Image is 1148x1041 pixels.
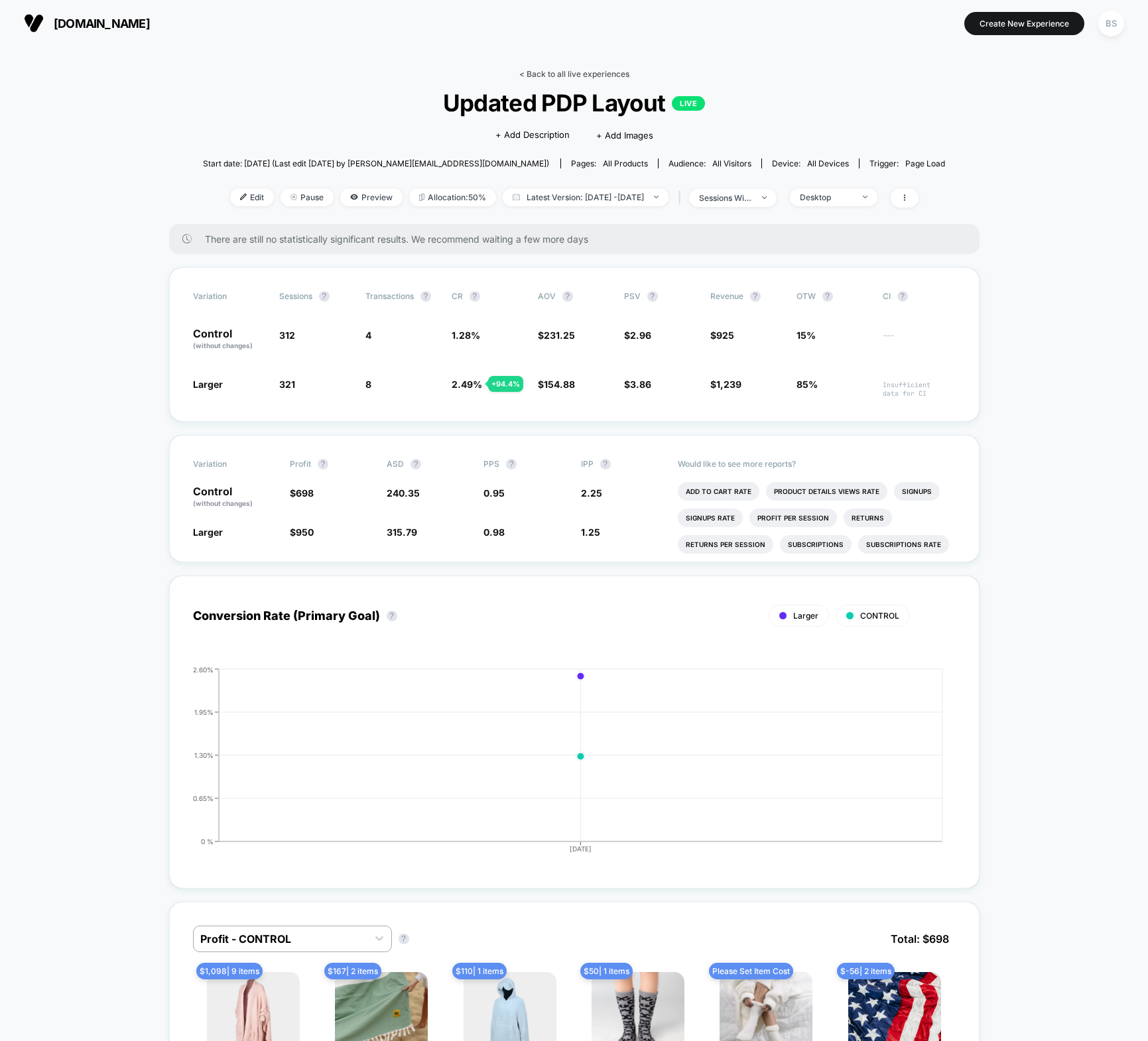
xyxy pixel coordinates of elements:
[506,459,517,469] button: ?
[470,291,480,302] button: ?
[387,459,404,469] span: ASD
[193,665,214,673] tspan: 2.60%
[581,487,602,499] span: 2.25
[844,509,892,527] li: Returns
[762,196,767,199] img: end
[290,526,314,538] span: $
[580,963,633,979] span: $ 50 | 1 items
[20,13,154,34] button: [DOMAIN_NAME]
[201,837,214,845] tspan: 0 %
[905,158,945,168] span: Page Load
[600,459,611,469] button: ?
[538,291,556,301] span: AOV
[488,376,523,392] div: + 94.4 %
[205,233,953,245] span: There are still no statistically significant results. We recommend waiting a few more days
[858,535,949,554] li: Subscriptions Rate
[290,487,314,499] span: $
[766,482,887,501] li: Product Details Views Rate
[365,330,371,341] span: 4
[483,487,505,499] span: 0.95
[750,291,761,302] button: ?
[624,379,651,390] span: $
[281,188,334,206] span: Pause
[793,611,818,621] span: Larger
[716,330,734,341] span: 925
[562,291,573,302] button: ?
[483,459,499,469] span: PPS
[409,188,496,206] span: Allocation: 50%
[624,330,651,341] span: $
[630,330,651,341] span: 2.96
[624,291,641,301] span: PSV
[411,459,421,469] button: ?
[193,459,266,469] span: Variation
[544,330,575,341] span: 231.25
[596,130,653,141] span: + Add Images
[544,379,575,390] span: 154.88
[296,526,314,538] span: 950
[194,707,214,715] tspan: 1.95%
[675,188,689,208] span: |
[452,330,480,341] span: 1.28 %
[710,330,734,341] span: $
[193,291,266,302] span: Variation
[699,193,752,203] div: sessions with impression
[869,158,945,168] div: Trigger:
[647,291,658,302] button: ?
[513,194,520,200] img: calendar
[678,535,773,554] li: Returns Per Session
[761,158,859,168] span: Device:
[863,196,867,198] img: end
[883,381,956,398] span: Insufficient data for CI
[800,192,853,202] div: Desktop
[964,12,1084,35] button: Create New Experience
[324,963,381,979] span: $ 167 | 2 items
[581,459,594,469] span: IPP
[716,379,741,390] span: 1,239
[365,379,371,390] span: 8
[860,611,899,621] span: CONTROL
[710,379,741,390] span: $
[194,751,214,759] tspan: 1.30%
[710,291,743,301] span: Revenue
[290,459,311,469] span: Profit
[897,291,908,302] button: ?
[193,794,214,802] tspan: 0.65%
[603,158,648,168] span: all products
[296,487,314,499] span: 698
[193,341,253,349] span: (without changes)
[672,96,705,111] p: LIVE
[24,13,44,33] img: Visually logo
[196,963,263,979] span: $ 1,098 | 9 items
[452,963,507,979] span: $ 110 | 1 items
[193,328,266,351] p: Control
[365,291,414,301] span: Transactions
[193,499,253,507] span: (without changes)
[884,926,956,952] span: Total: $ 698
[1094,10,1128,37] button: BS
[340,188,403,206] span: Preview
[837,963,895,979] span: $ -56 | 2 items
[279,291,312,301] span: Sessions
[319,291,330,302] button: ?
[749,509,837,527] li: Profit Per Session
[419,194,424,201] img: rebalance
[240,194,247,200] img: edit
[807,158,849,168] span: all devices
[1098,11,1124,36] div: BS
[230,188,274,206] span: Edit
[678,509,743,527] li: Signups Rate
[483,526,505,538] span: 0.98
[822,291,833,302] button: ?
[797,330,816,341] span: 15%
[240,89,909,117] span: Updated PDP Layout
[279,330,295,341] span: 312
[399,934,409,944] button: ?
[894,482,940,501] li: Signups
[709,963,793,979] span: Please Set Item Cost
[678,459,956,469] p: Would like to see more reports?
[290,194,297,200] img: end
[503,188,669,206] span: Latest Version: [DATE] - [DATE]
[387,526,417,538] span: 315.79
[581,526,600,538] span: 1.25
